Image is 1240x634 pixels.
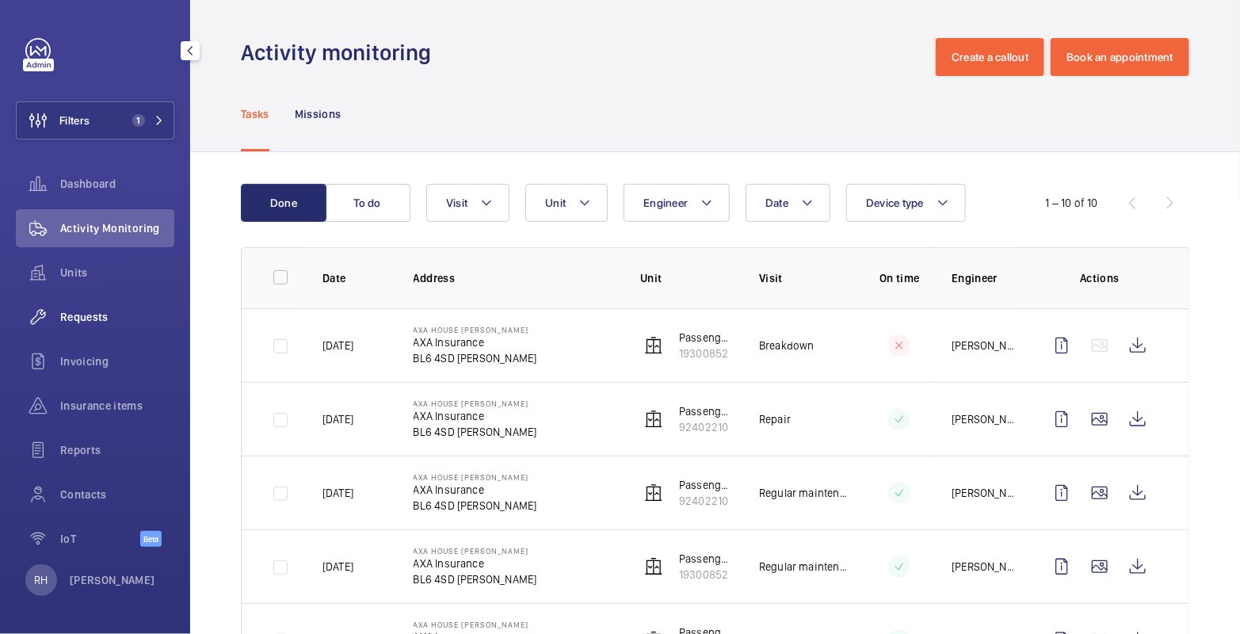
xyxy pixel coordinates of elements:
p: [PERSON_NAME] [952,485,1017,501]
p: [DATE] [322,411,353,427]
p: Passenger Lift 1- SC21231 - LH [679,330,734,346]
p: AXA House [PERSON_NAME] [414,620,537,629]
p: Passenger Lift2 - SC21232 RH [679,403,734,419]
p: Regular maintenance [759,485,847,501]
p: Regular maintenance [759,559,847,575]
span: Engineer [643,197,688,209]
button: Filters1 [16,101,174,139]
p: Tasks [241,106,269,122]
p: 92402210 [679,493,734,509]
p: On time [872,270,926,286]
span: Visit [446,197,467,209]
p: Engineer [952,270,1017,286]
span: Requests [60,309,174,325]
img: elevator.svg [644,410,663,429]
p: Date [322,270,388,286]
span: Filters [59,113,90,128]
button: Engineer [624,184,730,222]
p: AXA Insurance [414,556,537,571]
button: Date [746,184,830,222]
span: Beta [140,531,162,547]
p: Unit [640,270,734,286]
p: AXA Insurance [414,408,537,424]
button: Book an appointment [1051,38,1189,76]
p: BL6 4SD [PERSON_NAME] [414,571,537,587]
span: 1 [132,114,145,127]
img: elevator.svg [644,557,663,576]
p: [DATE] [322,559,353,575]
button: Device type [846,184,966,222]
p: Actions [1043,270,1157,286]
button: Visit [426,184,509,222]
span: IoT [60,531,140,547]
p: AXA Insurance [414,334,537,350]
p: BL6 4SD [PERSON_NAME] [414,498,537,514]
span: Dashboard [60,176,174,192]
p: 19300852 [679,567,734,582]
p: AXA House [PERSON_NAME] [414,546,537,556]
p: Passenger Lift2 - SC21232 RH [679,477,734,493]
button: To do [325,184,410,222]
p: Breakdown [759,338,815,353]
p: BL6 4SD [PERSON_NAME] [414,350,537,366]
span: Activity Monitoring [60,220,174,236]
span: Invoicing [60,353,174,369]
button: Done [241,184,326,222]
p: [PERSON_NAME] [70,572,155,588]
button: Unit [525,184,608,222]
p: [DATE] [322,485,353,501]
p: Repair [759,411,791,427]
p: [PERSON_NAME] [952,338,1017,353]
p: Passenger Lift 1- SC21231 - LH [679,551,734,567]
span: Insurance items [60,398,174,414]
span: Date [765,197,788,209]
p: Missions [295,106,341,122]
p: AXA House [PERSON_NAME] [414,325,537,334]
p: AXA Insurance [414,482,537,498]
p: 19300852 [679,346,734,361]
span: Reports [60,442,174,458]
p: [PERSON_NAME] [952,411,1017,427]
p: AXA House [PERSON_NAME] [414,399,537,408]
span: Units [60,265,174,281]
p: Address [414,270,616,286]
p: BL6 4SD [PERSON_NAME] [414,424,537,440]
p: Visit [759,270,847,286]
img: elevator.svg [644,336,663,355]
p: AXA House [PERSON_NAME] [414,472,537,482]
button: Create a callout [936,38,1044,76]
p: [PERSON_NAME] [952,559,1017,575]
img: elevator.svg [644,483,663,502]
span: Unit [545,197,566,209]
h1: Activity monitoring [241,38,441,67]
span: Device type [866,197,924,209]
p: 92402210 [679,419,734,435]
p: [DATE] [322,338,353,353]
div: 1 – 10 of 10 [1046,195,1098,211]
span: Contacts [60,487,174,502]
p: RH [34,572,48,588]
